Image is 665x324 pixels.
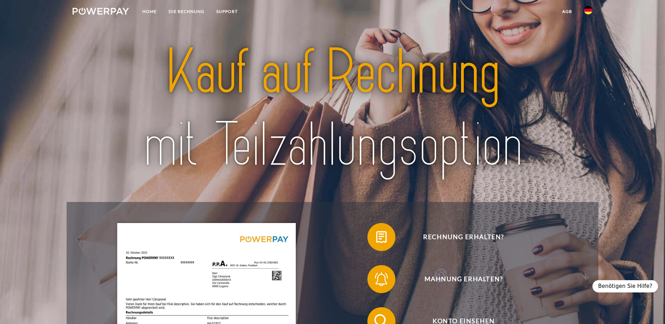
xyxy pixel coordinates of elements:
div: Benötigen Sie Hilfe? [592,280,658,292]
img: de [584,6,592,14]
img: logo-powerpay-white.svg [73,8,129,15]
a: Home [136,5,163,18]
span: Rechnung erhalten? [378,223,549,251]
button: Mahnung erhalten? [367,265,550,293]
img: qb_bill.svg [373,228,390,246]
img: qb_bell.svg [373,270,390,288]
a: SUPPORT [210,5,244,18]
img: title-powerpay_de.svg [98,32,567,185]
a: DIE RECHNUNG [163,5,210,18]
span: Mahnung erhalten? [378,265,549,293]
button: Rechnung erhalten? [367,223,550,251]
a: agb [556,5,578,18]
